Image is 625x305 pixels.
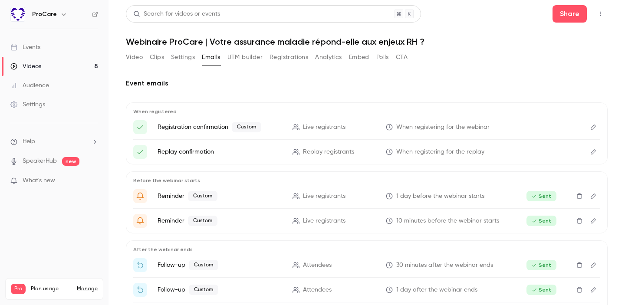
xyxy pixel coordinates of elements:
a: SpeakerHub [23,157,57,166]
span: 1 day after the webinar ends [396,285,477,295]
button: Edit [586,120,600,134]
p: When registered [133,108,600,115]
li: 🧠 On débriefe ensemble ? [133,283,600,297]
span: Replay registrants [303,148,354,157]
span: 10 minutes before the webinar starts [396,216,499,226]
button: Edit [586,189,600,203]
p: Follow-up [158,285,282,295]
span: Live registrants [303,123,345,132]
button: Delete [572,189,586,203]
button: Embed [349,50,369,64]
span: Sent [526,260,556,270]
span: Custom [232,122,261,132]
span: Help [23,137,35,146]
span: When registering for the replay [396,148,484,157]
span: Pro [11,284,26,294]
li: help-dropdown-opener [10,137,98,146]
div: Settings [10,100,45,109]
li: Here's your access link to {{ event_name }}! [133,145,600,159]
button: Share [553,5,587,23]
span: Live registrants [303,192,345,201]
button: UTM builder [227,50,263,64]
span: Attendees [303,261,332,270]
div: Videos [10,62,41,71]
span: Sent [526,216,556,226]
button: Top Bar Actions [594,7,608,21]
button: Analytics [315,50,342,64]
button: Delete [572,258,586,272]
li: 🎯 Demain, on parle (vraiment) de santé et RH ! [133,189,600,203]
h2: Event emails [126,78,608,89]
span: Plan usage [31,285,72,292]
li: 🚨 On est (presque) en live ! Préparez-vous 🎥 [133,214,600,228]
p: Replay confirmation [158,148,282,156]
li: Here's your access link to {{ event_name }}! [133,120,600,134]
p: Before the webinar starts [133,177,600,184]
div: Events [10,43,40,52]
h6: ProCare [32,10,57,19]
button: Registrations [270,50,308,64]
p: Registration confirmation [158,122,282,132]
span: new [62,157,79,166]
span: Sent [526,285,556,295]
button: Edit [586,145,600,159]
span: Custom [188,216,217,226]
button: CTA [396,50,408,64]
button: Emails [202,50,220,64]
p: Reminder [158,216,282,226]
button: Edit [586,258,600,272]
li: Merci d’avoir été avec nous 💜 [133,258,600,272]
img: ProCare [11,7,25,21]
span: Custom [188,191,217,201]
span: Custom [189,260,218,270]
p: After the webinar ends [133,246,600,253]
button: Edit [586,283,600,297]
div: Audience [10,81,49,90]
span: Custom [189,285,218,295]
a: Manage [77,285,98,292]
p: Follow-up [158,260,282,270]
p: Reminder [158,191,282,201]
button: Polls [376,50,389,64]
button: Clips [150,50,164,64]
button: Delete [572,283,586,297]
h1: Webinaire ProCare | Votre assurance maladie répond-elle aux enjeux RH ? [126,36,608,47]
span: When registering for the webinar [396,123,490,132]
span: What's new [23,176,55,185]
div: Search for videos or events [133,10,220,19]
button: Delete [572,214,586,228]
span: Sent [526,191,556,201]
span: 1 day before the webinar starts [396,192,484,201]
button: Settings [171,50,195,64]
span: Live registrants [303,216,345,226]
button: Video [126,50,143,64]
button: Edit [586,214,600,228]
span: 30 minutes after the webinar ends [396,261,493,270]
span: Attendees [303,285,332,295]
